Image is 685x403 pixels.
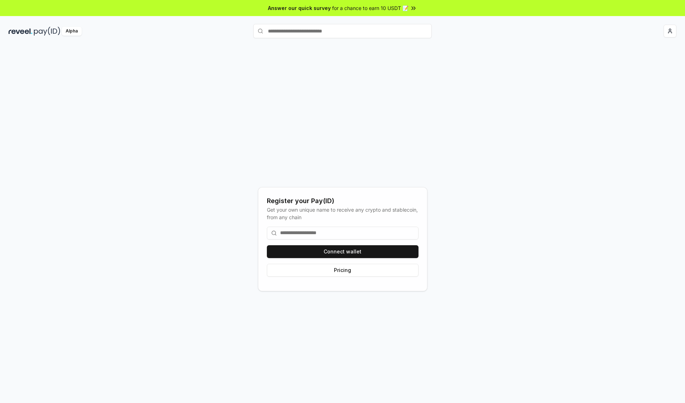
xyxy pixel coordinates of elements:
button: Connect wallet [267,245,418,258]
img: reveel_dark [9,27,32,36]
div: Get your own unique name to receive any crypto and stablecoin, from any chain [267,206,418,221]
button: Pricing [267,264,418,277]
img: pay_id [34,27,60,36]
span: Answer our quick survey [268,4,331,12]
span: for a chance to earn 10 USDT 📝 [332,4,409,12]
div: Alpha [62,27,82,36]
div: Register your Pay(ID) [267,196,418,206]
